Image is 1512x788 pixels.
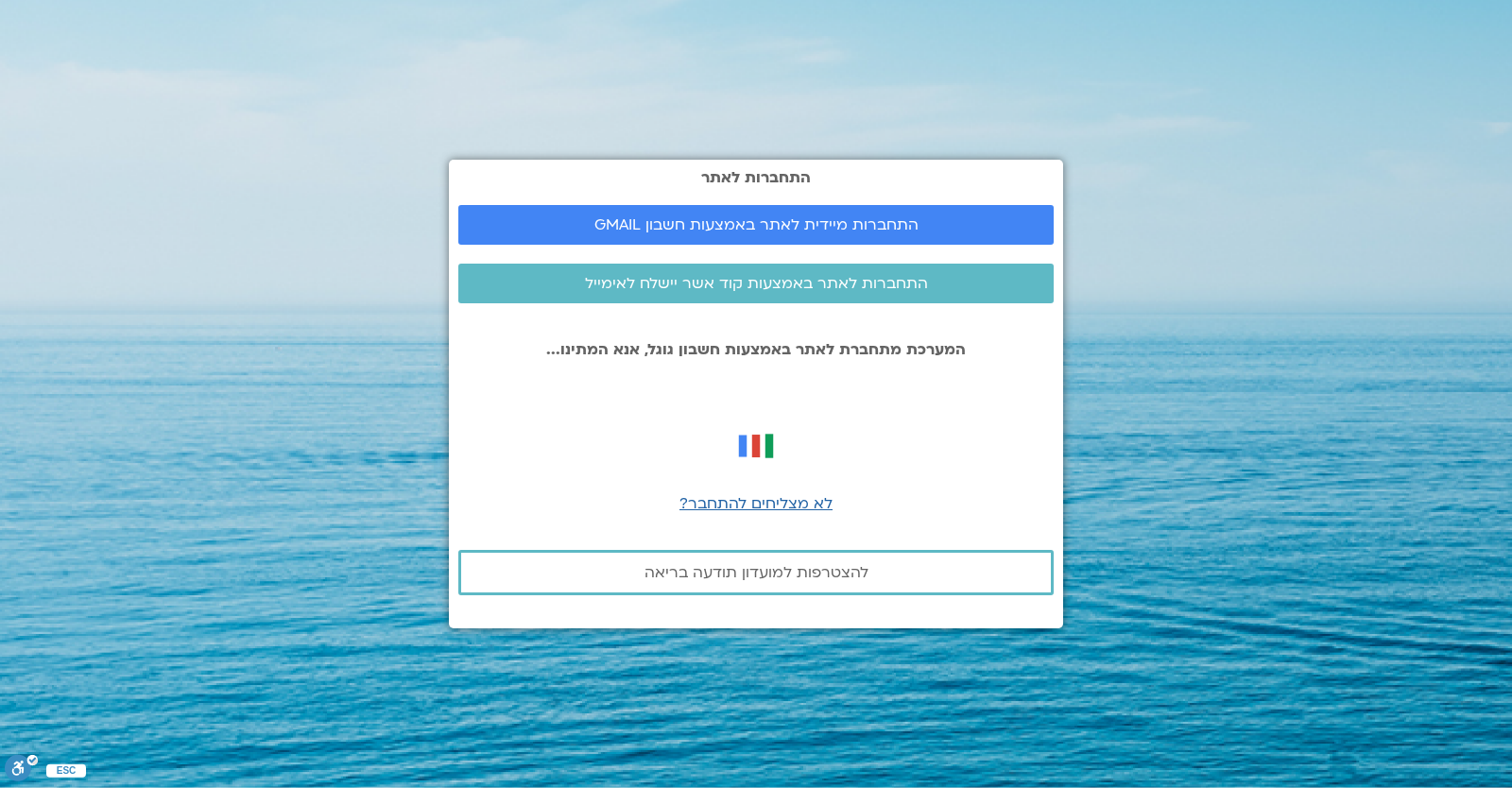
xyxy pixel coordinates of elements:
span: התחברות מיידית לאתר באמצעות חשבון GMAIL [594,216,919,233]
h2: התחברות לאתר [458,169,1054,186]
p: המערכת מתחברת לאתר באמצעות חשבון גוגל, אנא המתינו... [458,341,1054,358]
span: להצטרפות למועדון תודעה בריאה [644,564,868,581]
a: התחברות מיידית לאתר באמצעות חשבון GMAIL [458,205,1054,245]
a: לא מצליחים להתחבר? [679,493,833,514]
a: התחברות לאתר באמצעות קוד אשר יישלח לאימייל [458,264,1054,303]
span: התחברות לאתר באמצעות קוד אשר יישלח לאימייל [585,275,928,292]
a: להצטרפות למועדון תודעה בריאה [458,550,1054,595]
